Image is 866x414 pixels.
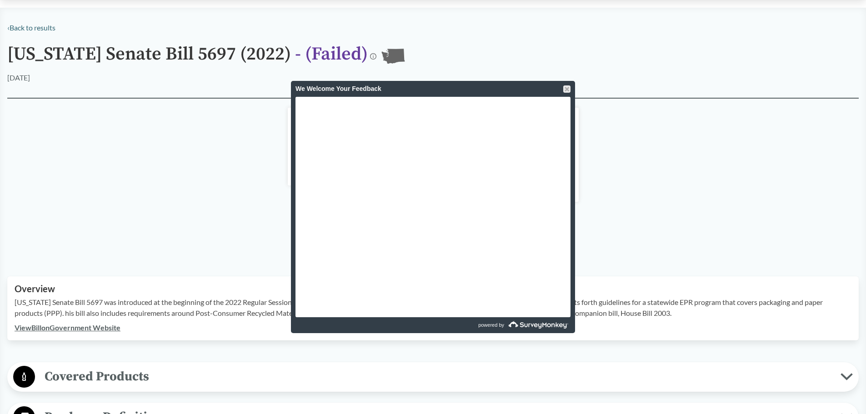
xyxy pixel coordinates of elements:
span: - ( Failed ) [295,43,368,65]
a: ViewBillonGovernment Website [15,323,120,332]
button: Covered Products [10,365,856,389]
p: [US_STATE] Senate Bill 5697 was introduced at the beginning of the 2022 Regular Session. The prop... [15,297,851,319]
a: powered by [434,317,571,333]
h1: [US_STATE] Senate Bill 5697 (2022) [7,44,368,72]
h2: Overview [15,284,851,294]
a: ‹Back to results [7,23,55,32]
span: Covered Products [35,366,841,387]
div: [DATE] [7,72,30,83]
span: powered by [478,317,504,333]
div: We Welcome Your Feedback [295,81,571,97]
